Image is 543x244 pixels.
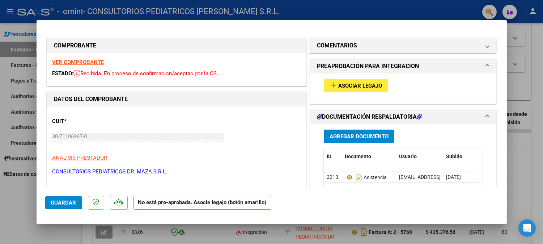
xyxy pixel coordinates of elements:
button: Guardar [45,196,82,209]
button: Agregar Documento [324,130,394,143]
mat-expansion-panel-header: DOCUMENTACIÓN RESPALDATORIA [310,110,496,124]
datatable-header-cell: Documento [342,149,396,164]
span: Asistencia [345,174,387,180]
datatable-header-cell: Subido [443,149,479,164]
mat-icon: add [330,81,338,89]
p: Area destinado * [52,186,127,195]
span: Asociar Legajo [338,83,382,89]
i: Descargar documento [354,172,364,183]
span: ESTADO: [52,70,74,77]
span: Usuario [399,153,417,159]
h1: PREAPROBACIÓN PARA INTEGRACION [317,62,419,71]
span: 22132 [327,174,341,180]
strong: No está pre-aprobada. Asocie legajo (botón amarillo) [133,196,271,210]
p: CONSULTORIOS PEDIATRICOS DR. MAZA S.R.L. [52,168,301,176]
button: Asociar Legajo [324,79,388,92]
div: Open Intercom Messenger [518,219,536,237]
h1: COMENTARIOS [317,41,357,50]
mat-expansion-panel-header: PREAPROBACIÓN PARA INTEGRACION [310,59,496,73]
a: VER COMPROBANTE [52,59,104,66]
datatable-header-cell: Usuario [396,149,443,164]
p: CUIT [52,117,127,126]
span: [DATE] [446,174,461,180]
span: ANALISIS PRESTADOR [52,155,107,161]
strong: COMPROBANTE [54,42,97,49]
div: PREAPROBACIÓN PARA INTEGRACION [310,73,496,104]
datatable-header-cell: ID [324,149,342,164]
span: Recibida. En proceso de confirmacion/aceptac por la OS. [74,70,219,77]
span: Documento [345,153,371,159]
h1: DOCUMENTACIÓN RESPALDATORIA [317,113,422,121]
span: Subido [446,153,462,159]
span: Guardar [51,199,76,206]
span: ID [327,153,331,159]
mat-expansion-panel-header: COMENTARIOS [310,38,496,53]
strong: DATOS DEL COMPROBANTE [54,96,128,102]
span: Agregar Documento [330,133,389,140]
